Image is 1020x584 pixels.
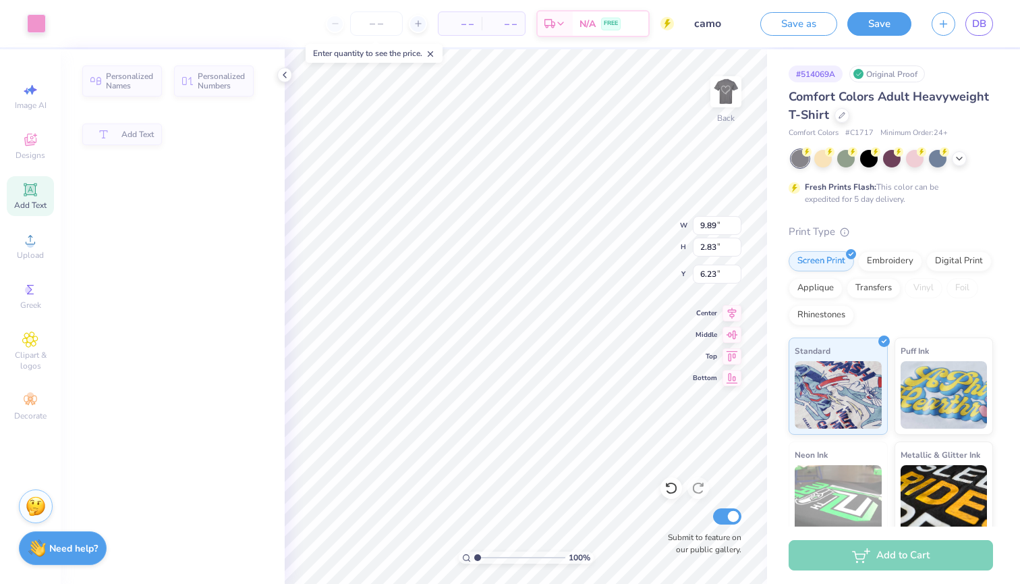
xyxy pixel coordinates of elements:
div: Embroidery [858,251,922,271]
div: Transfers [847,278,901,298]
span: Comfort Colors [789,128,839,139]
span: N/A [579,17,596,31]
img: Back [712,78,739,105]
span: Personalized Numbers [198,72,246,90]
label: Submit to feature on our public gallery. [660,531,741,556]
span: Clipart & logos [7,350,54,371]
img: Puff Ink [901,361,988,429]
span: Puff Ink [901,344,929,358]
strong: Fresh Prints Flash: [805,182,876,192]
div: Enter quantity to see the price. [306,44,443,63]
button: Save [847,12,911,36]
span: Greek [20,300,41,311]
span: Add Text [121,130,154,139]
span: FREE [604,19,618,28]
span: – – [447,17,474,31]
strong: Need help? [49,542,98,555]
span: DB [972,16,986,32]
span: – – [490,17,517,31]
span: # C1717 [845,128,874,139]
span: Decorate [14,410,47,421]
div: Screen Print [789,251,854,271]
span: Designs [16,150,45,161]
span: Add Text [14,200,47,211]
div: This color can be expedited for 5 day delivery. [805,181,971,205]
span: Personalized Names [106,72,154,90]
a: DB [965,12,993,36]
input: – – [350,11,403,36]
span: 100 % [569,552,590,564]
span: Center [693,309,717,318]
img: Neon Ink [795,465,882,533]
div: Digital Print [926,251,992,271]
span: Middle [693,330,717,340]
div: Vinyl [905,278,942,298]
span: Comfort Colors Adult Heavyweight T-Shirt [789,88,989,123]
div: Foil [946,278,978,298]
span: Metallic & Glitter Ink [901,448,980,462]
div: Rhinestones [789,305,854,325]
img: Standard [795,361,882,429]
span: Neon Ink [795,448,828,462]
span: Upload [17,250,44,261]
div: Applique [789,278,843,298]
img: Metallic & Glitter Ink [901,465,988,533]
span: Top [693,352,717,361]
button: Save as [760,12,837,36]
span: Minimum Order: 24 + [880,128,948,139]
div: Print Type [789,224,993,240]
div: Original Proof [849,65,925,82]
div: # 514069A [789,65,843,82]
div: Back [717,112,735,124]
span: Standard [795,344,830,358]
input: Untitled Design [684,10,750,37]
span: Bottom [693,373,717,383]
span: Image AI [15,100,47,111]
